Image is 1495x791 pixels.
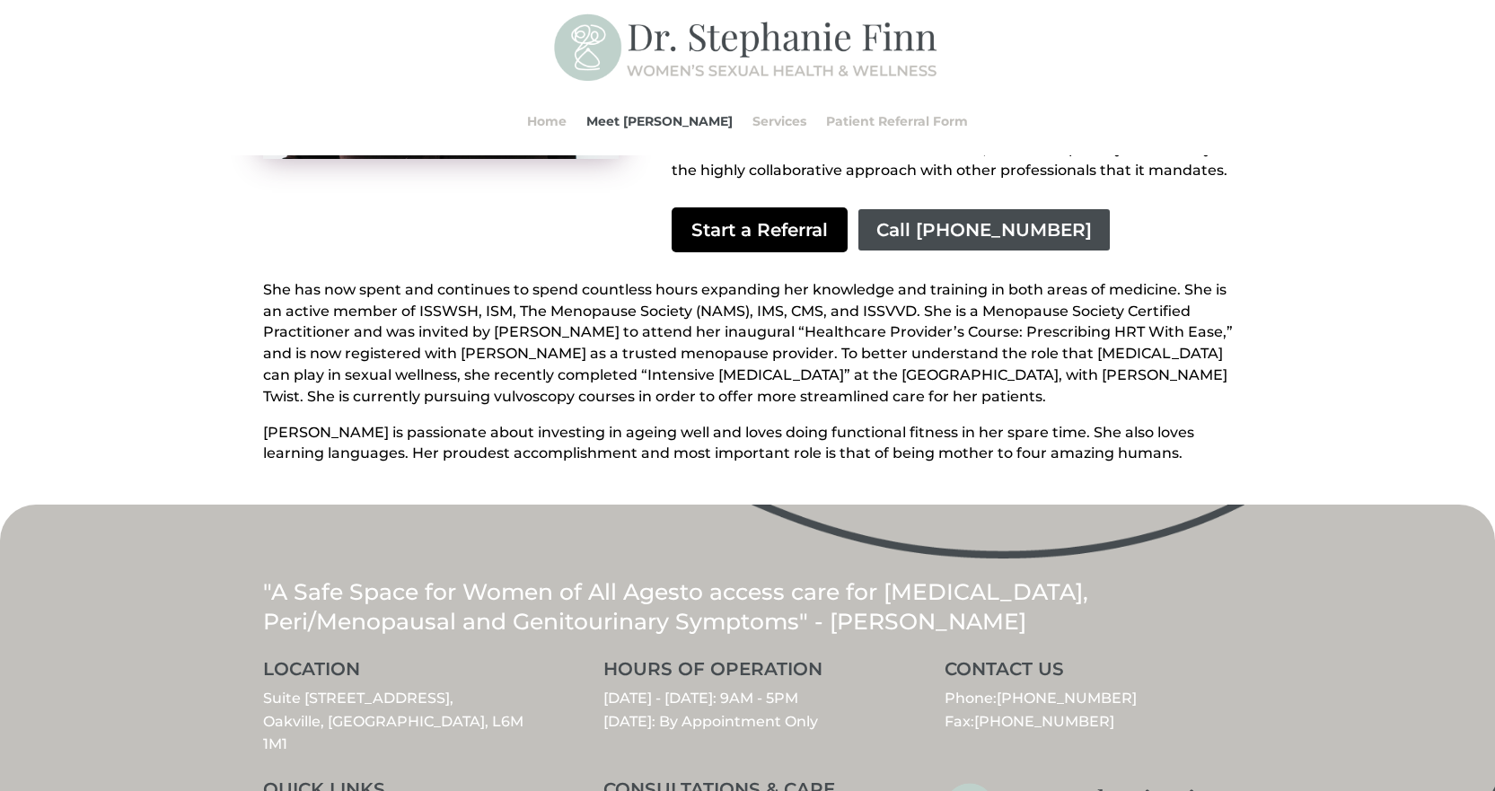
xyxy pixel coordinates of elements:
a: Services [752,87,806,155]
span: [PHONE_NUMBER] [974,713,1114,730]
p: [DATE] - [DATE]: 9AM - 5PM [DATE]: By Appointment Only [603,687,891,733]
a: [PHONE_NUMBER] [997,690,1137,707]
h3: LOCATION [263,660,550,687]
a: Home [527,87,567,155]
a: Start a Referral [672,207,848,252]
a: Call [PHONE_NUMBER] [857,207,1112,252]
p: "A Safe Space for Women of All Ages [263,577,1233,636]
span: to access care for [MEDICAL_DATA], Peri/Menopausal and Genitourinary Symptoms" - [PERSON_NAME] [263,578,1088,635]
p: She has now spent and continues to spend countless hours expanding her knowledge and training in ... [263,279,1233,422]
a: Meet [PERSON_NAME] [586,87,733,155]
p: Phone: Fax: [945,687,1232,733]
h3: HOURS OF OPERATION [603,660,891,687]
h3: CONTACT US [945,660,1232,687]
a: Suite [STREET_ADDRESS],Oakville, [GEOGRAPHIC_DATA], L6M 1M1 [263,690,523,752]
p: [PERSON_NAME] is passionate about investing in ageing well and loves doing functional fitness in ... [263,422,1233,465]
a: Patient Referral Form [826,87,968,155]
